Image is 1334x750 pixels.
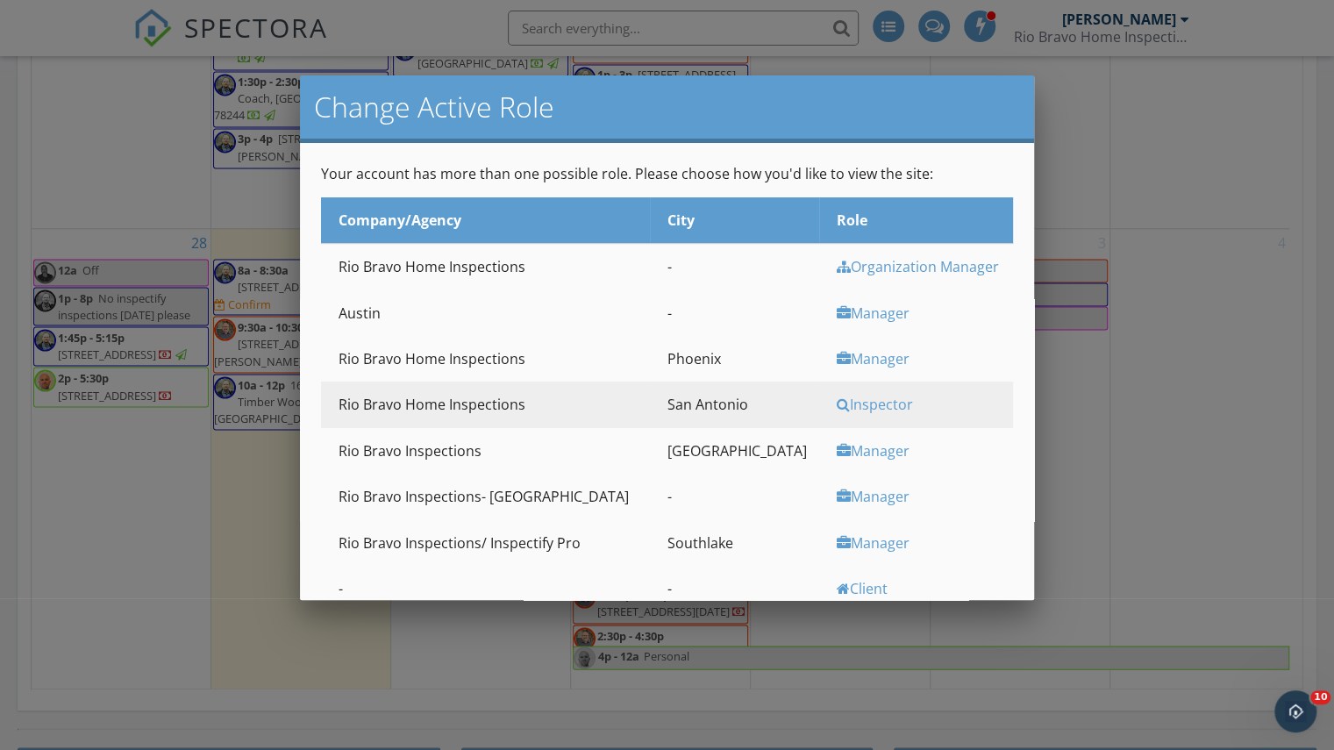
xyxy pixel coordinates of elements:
[650,244,819,290] td: -
[321,566,649,611] td: -
[321,244,649,290] td: Rio Bravo Home Inspections
[837,487,1009,506] div: Manager
[650,474,819,519] td: -
[837,533,1009,553] div: Manager
[321,197,649,244] th: Company/Agency
[837,395,1009,414] div: Inspector
[650,290,819,336] td: -
[321,336,649,382] td: Rio Bravo Home Inspections
[321,382,649,427] td: Rio Bravo Home Inspections
[1310,690,1330,704] span: 10
[321,290,649,336] td: Austin
[650,520,819,566] td: Southlake
[1274,690,1316,732] iframe: Intercom live chat
[650,566,819,611] td: -
[314,89,1020,125] h2: Change Active Role
[837,579,1009,598] div: Client
[321,428,649,474] td: Rio Bravo Inspections
[837,349,1009,368] div: Manager
[321,474,649,519] td: Rio Bravo Inspections- [GEOGRAPHIC_DATA]
[650,428,819,474] td: [GEOGRAPHIC_DATA]
[650,336,819,382] td: Phoenix
[819,197,1013,244] th: Role
[321,164,1013,183] p: Your account has more than one possible role. Please choose how you'd like to view the site:
[837,304,1009,323] div: Manager
[837,441,1009,461] div: Manager
[650,197,819,244] th: City
[837,257,1009,276] div: Organization Manager
[650,382,819,427] td: San Antonio
[321,520,649,566] td: Rio Bravo Inspections/ Inspectify Pro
